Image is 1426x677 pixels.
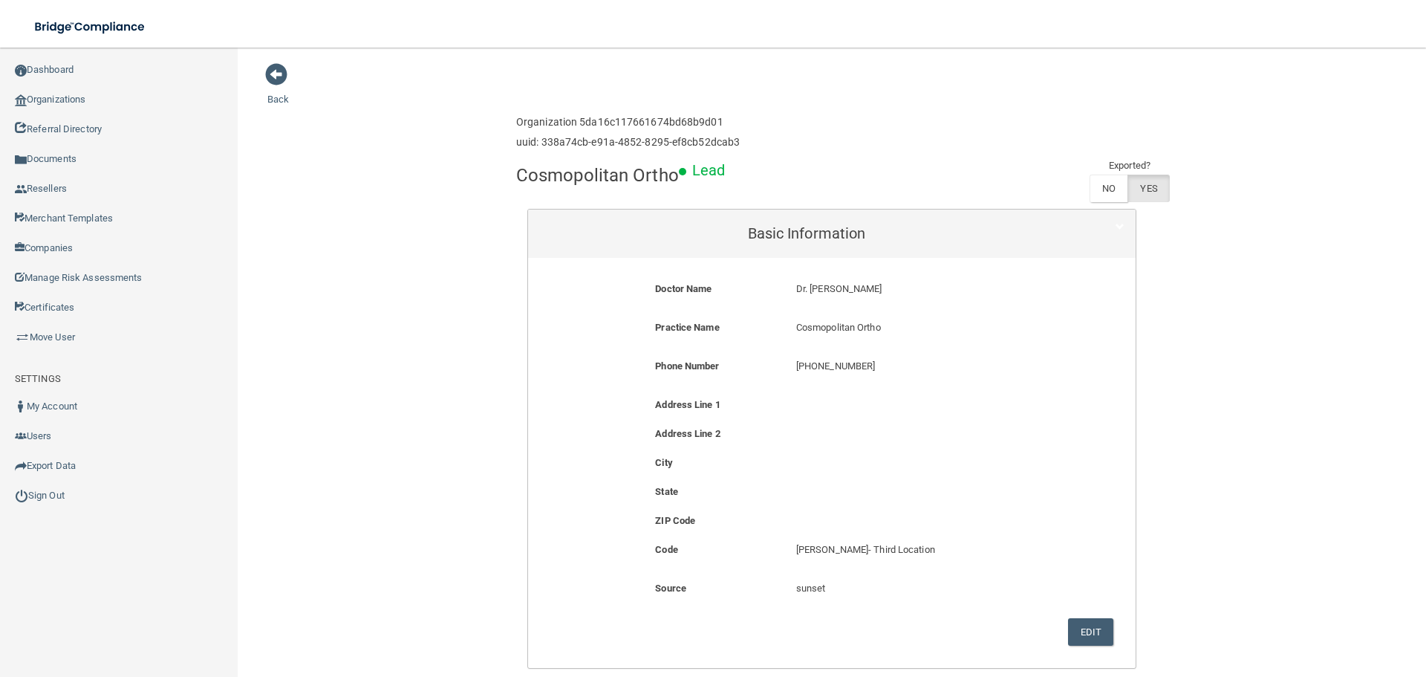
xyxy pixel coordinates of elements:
[655,457,672,468] b: City
[15,370,61,388] label: SETTINGS
[516,166,679,185] h4: Cosmopolitan Ortho
[655,583,686,594] b: Source
[655,428,720,439] b: Address Line 2
[796,580,1055,597] p: sunset
[796,541,1055,559] p: [PERSON_NAME]- Third Location
[15,330,30,345] img: briefcase.64adab9b.png
[655,283,712,294] b: Doctor Name
[1169,571,1408,631] iframe: Drift Widget Chat Controller
[655,399,720,410] b: Address Line 1
[692,157,725,184] p: Lead
[15,430,27,442] img: icon-users.e205127d.png
[15,94,27,106] img: organization-icon.f8decf85.png
[655,486,678,497] b: State
[1127,175,1169,202] label: YES
[267,76,289,105] a: Back
[15,65,27,77] img: ic_dashboard_dark.d01f4a41.png
[539,225,1074,242] h5: Basic Information
[655,322,719,333] b: Practice Name
[1090,157,1170,175] td: Exported?
[1068,618,1113,646] button: Edit
[655,544,677,555] b: Code
[15,184,27,195] img: ic_reseller.de258add.png
[15,489,28,502] img: ic_power_dark.7ecde6b1.png
[15,460,27,472] img: icon-export.b9366987.png
[796,280,1055,298] p: Dr. [PERSON_NAME]
[22,12,159,42] img: bridge_compliance_login_screen.278c3ca4.svg
[516,137,740,148] h6: uuid: 338a74cb-e91a-4852-8295-ef8cb52dcab3
[516,117,740,128] h6: Organization 5da16c117661674bd68b9d01
[1090,175,1127,202] label: NO
[796,319,1055,337] p: Cosmopolitan Ortho
[655,515,695,526] b: ZIP Code
[539,217,1124,250] a: Basic Information
[796,357,1055,375] p: [PHONE_NUMBER]
[655,360,719,372] b: Phone Number
[15,154,27,166] img: icon-documents.8dae5593.png
[15,401,27,412] img: ic_user_dark.df1a06c3.png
